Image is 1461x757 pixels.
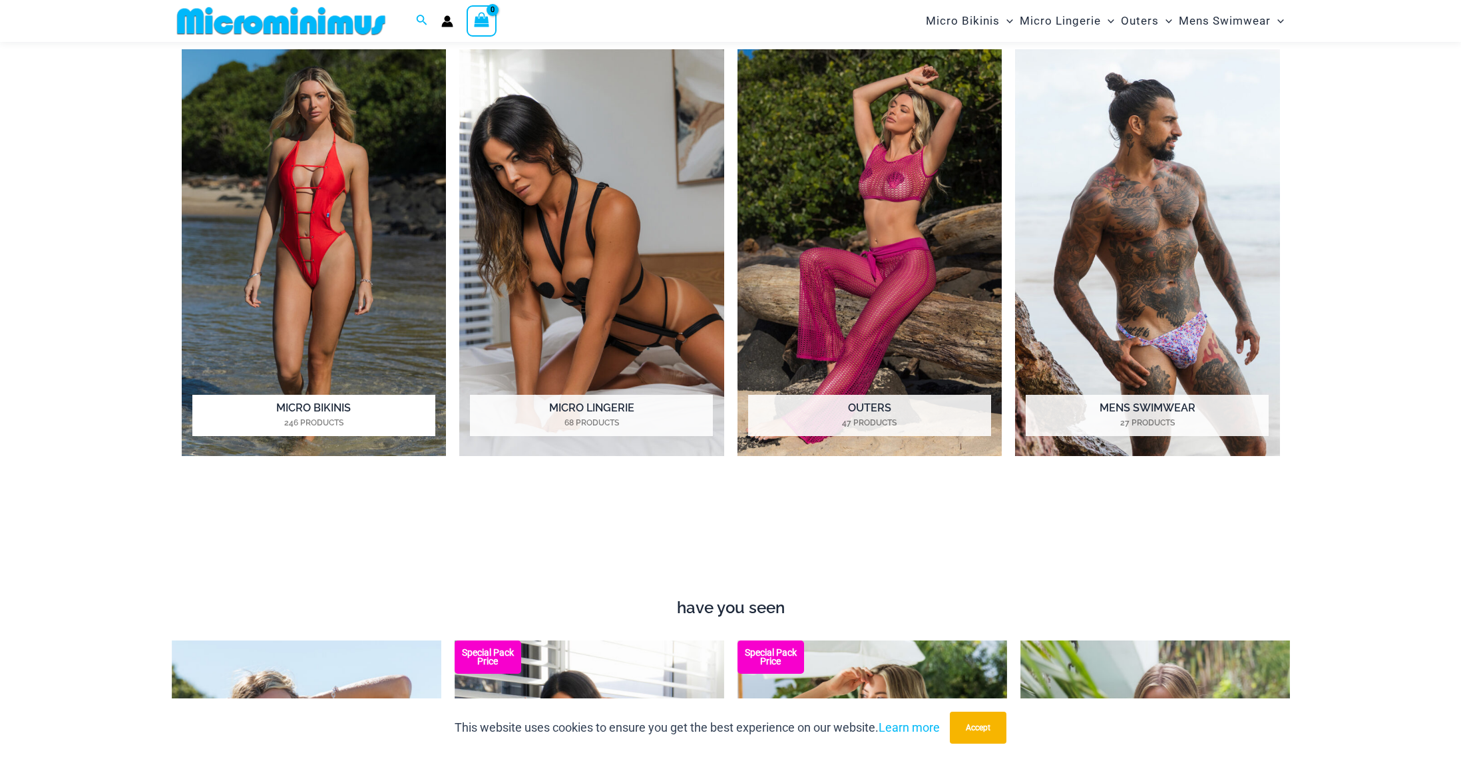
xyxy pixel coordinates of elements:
img: Micro Bikinis [182,49,447,456]
a: Search icon link [416,13,428,29]
h2: Micro Lingerie [470,395,713,436]
a: Micro BikinisMenu ToggleMenu Toggle [923,4,1016,38]
a: Mens SwimwearMenu ToggleMenu Toggle [1175,4,1287,38]
h2: Mens Swimwear [1026,395,1269,436]
img: MM SHOP LOGO FLAT [172,6,391,36]
b: Special Pack Price [737,648,804,666]
span: Micro Bikinis [926,4,1000,38]
mark: 68 Products [470,417,713,429]
span: Micro Lingerie [1020,4,1101,38]
mark: 47 Products [748,417,991,429]
span: Outers [1121,4,1159,38]
h4: have you seen [172,599,1290,618]
img: Mens Swimwear [1015,49,1280,456]
a: Learn more [879,720,940,734]
span: Menu Toggle [1159,4,1172,38]
img: Micro Lingerie [459,49,724,456]
nav: Site Navigation [921,2,1290,40]
h2: Micro Bikinis [192,395,435,436]
a: Visit product category Micro Lingerie [459,49,724,456]
a: Visit product category Mens Swimwear [1015,49,1280,456]
mark: 27 Products [1026,417,1269,429]
a: View Shopping Cart, empty [467,5,497,36]
mark: 246 Products [192,417,435,429]
a: Micro LingerieMenu ToggleMenu Toggle [1016,4,1118,38]
iframe: TrustedSite Certified [182,491,1280,591]
a: Visit product category Micro Bikinis [182,49,447,456]
button: Accept [950,712,1006,744]
p: This website uses cookies to ensure you get the best experience on our website. [455,718,940,738]
span: Menu Toggle [1101,4,1114,38]
b: Special Pack Price [455,648,521,666]
a: Visit product category Outers [737,49,1002,456]
h2: Outers [748,395,991,436]
span: Menu Toggle [1271,4,1284,38]
span: Menu Toggle [1000,4,1013,38]
a: OutersMenu ToggleMenu Toggle [1118,4,1175,38]
a: Account icon link [441,15,453,27]
span: Mens Swimwear [1179,4,1271,38]
img: Outers [737,49,1002,456]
